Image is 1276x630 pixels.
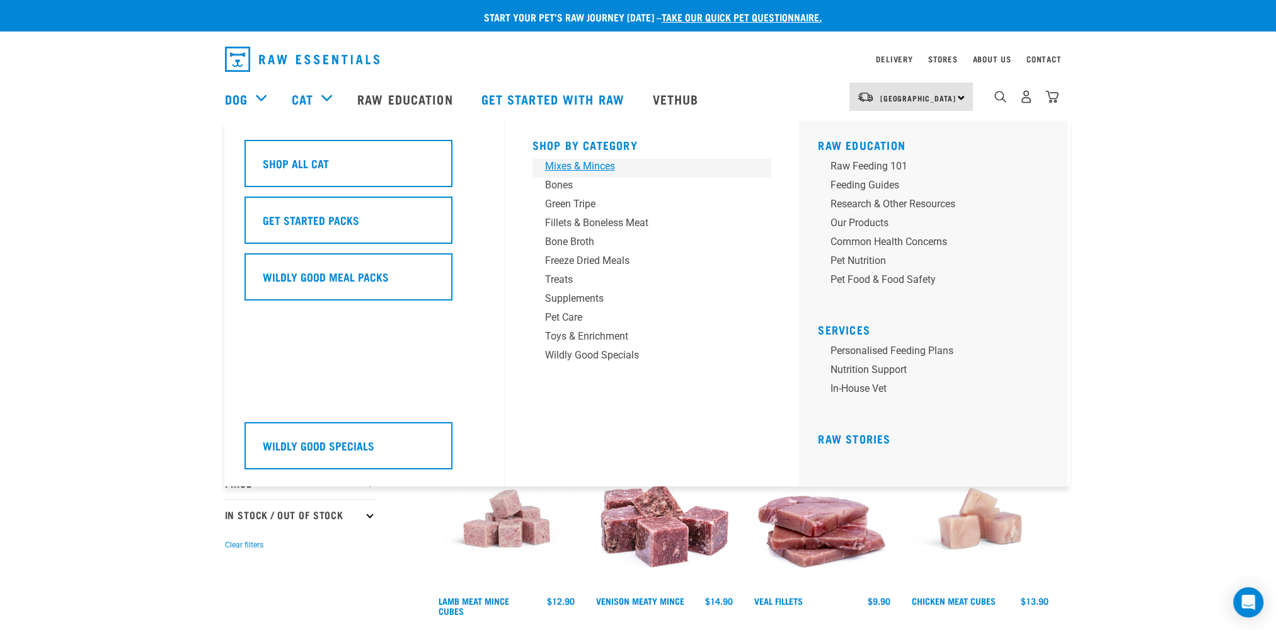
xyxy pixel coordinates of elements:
[857,91,874,103] img: van-moving.png
[345,74,468,124] a: Raw Education
[547,596,575,606] div: $12.90
[868,596,890,606] div: $9.90
[545,253,742,268] div: Freeze Dried Meals
[263,212,359,228] h5: Get Started Packs
[818,323,1057,333] h5: Services
[912,598,996,603] a: Chicken Meat Cubes
[831,253,1027,268] div: Pet Nutrition
[225,89,248,108] a: Dog
[818,142,905,148] a: Raw Education
[532,159,772,178] a: Mixes & Minces
[994,91,1006,103] img: home-icon-1@2x.png
[831,234,1027,249] div: Common Health Concerns
[880,96,957,100] span: [GEOGRAPHIC_DATA]
[263,437,374,454] h5: Wildly Good Specials
[545,348,742,363] div: Wildly Good Specials
[831,215,1027,231] div: Our Products
[818,234,1057,253] a: Common Health Concerns
[1045,90,1059,103] img: home-icon@2x.png
[435,447,578,590] img: Lamb Meat Mince
[545,272,742,287] div: Treats
[545,215,742,231] div: Fillets & Boneless Meat
[818,178,1057,197] a: Feeding Guides
[1233,587,1263,617] div: Open Intercom Messenger
[640,74,715,124] a: Vethub
[1026,57,1062,61] a: Contact
[1021,596,1049,606] div: $13.90
[596,598,684,603] a: Venison Meaty Mince
[928,57,958,61] a: Stores
[532,178,772,197] a: Bones
[532,139,772,149] h5: Shop By Category
[1020,90,1033,103] img: user.png
[545,329,742,344] div: Toys & Enrichment
[225,499,376,530] p: In Stock / Out Of Stock
[292,89,313,108] a: Cat
[818,197,1057,215] a: Research & Other Resources
[705,596,733,606] div: $14.90
[532,253,772,272] a: Freeze Dried Meals
[244,140,484,197] a: Shop All Cat
[831,159,1027,174] div: Raw Feeding 101
[751,447,894,590] img: Stack Of Raw Veal Fillets
[532,291,772,310] a: Supplements
[831,178,1027,193] div: Feeding Guides
[818,381,1057,400] a: In-house vet
[225,47,379,72] img: Raw Essentials Logo
[831,197,1027,212] div: Research & Other Resources
[469,74,640,124] a: Get started with Raw
[754,598,803,603] a: Veal Fillets
[532,329,772,348] a: Toys & Enrichment
[545,234,742,249] div: Bone Broth
[818,435,890,442] a: Raw Stories
[225,539,263,551] button: Clear filters
[532,197,772,215] a: Green Tripe
[532,272,772,291] a: Treats
[545,159,742,174] div: Mixes & Minces
[818,343,1057,362] a: Personalised Feeding Plans
[215,42,1062,77] nav: dropdown navigation
[263,268,389,285] h5: Wildly Good Meal Packs
[244,422,484,479] a: Wildly Good Specials
[662,14,822,20] a: take our quick pet questionnaire.
[818,253,1057,272] a: Pet Nutrition
[532,348,772,367] a: Wildly Good Specials
[818,272,1057,291] a: Pet Food & Food Safety
[593,447,736,590] img: 1117 Venison Meat Mince 01
[909,447,1052,590] img: Chicken meat
[545,291,742,306] div: Supplements
[532,234,772,253] a: Bone Broth
[818,159,1057,178] a: Raw Feeding 101
[532,215,772,234] a: Fillets & Boneless Meat
[263,155,329,171] h5: Shop All Cat
[244,253,484,310] a: Wildly Good Meal Packs
[876,57,912,61] a: Delivery
[831,272,1027,287] div: Pet Food & Food Safety
[972,57,1011,61] a: About Us
[545,197,742,212] div: Green Tripe
[532,310,772,329] a: Pet Care
[545,178,742,193] div: Bones
[244,197,484,253] a: Get Started Packs
[818,215,1057,234] a: Our Products
[818,362,1057,381] a: Nutrition Support
[439,598,509,613] a: Lamb Meat Mince Cubes
[545,310,742,325] div: Pet Care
